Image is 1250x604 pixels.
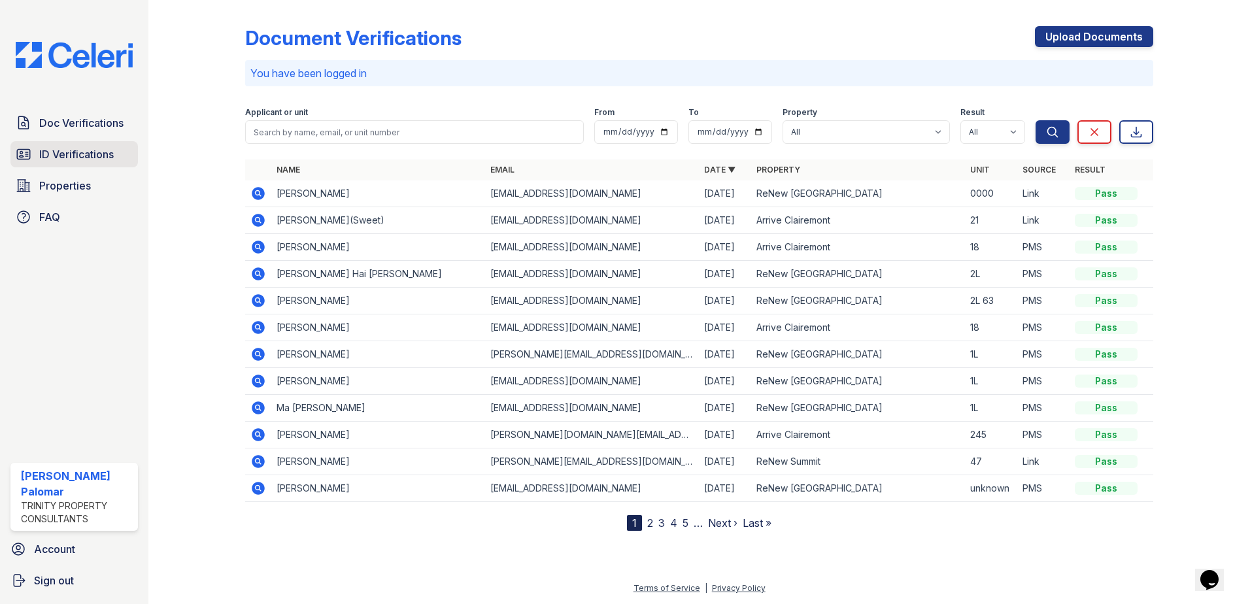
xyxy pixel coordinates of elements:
[751,395,965,422] td: ReNew [GEOGRAPHIC_DATA]
[1017,207,1070,234] td: Link
[271,448,485,475] td: [PERSON_NAME]
[699,341,751,368] td: [DATE]
[965,395,1017,422] td: 1L
[1017,288,1070,314] td: PMS
[10,204,138,230] a: FAQ
[699,475,751,502] td: [DATE]
[704,165,735,175] a: Date ▼
[633,583,700,593] a: Terms of Service
[34,541,75,557] span: Account
[965,475,1017,502] td: unknown
[271,475,485,502] td: [PERSON_NAME]
[751,448,965,475] td: ReNew Summit
[271,261,485,288] td: [PERSON_NAME] Hai [PERSON_NAME]
[250,65,1148,81] p: You have been logged in
[485,288,699,314] td: [EMAIL_ADDRESS][DOMAIN_NAME]
[594,107,615,118] label: From
[5,567,143,594] a: Sign out
[705,583,707,593] div: |
[743,516,771,529] a: Last »
[1075,375,1138,388] div: Pass
[271,234,485,261] td: [PERSON_NAME]
[10,173,138,199] a: Properties
[271,314,485,341] td: [PERSON_NAME]
[485,314,699,341] td: [EMAIL_ADDRESS][DOMAIN_NAME]
[1075,482,1138,495] div: Pass
[485,180,699,207] td: [EMAIL_ADDRESS][DOMAIN_NAME]
[756,165,800,175] a: Property
[751,207,965,234] td: Arrive Clairemont
[965,180,1017,207] td: 0000
[245,26,462,50] div: Document Verifications
[965,314,1017,341] td: 18
[683,516,688,529] a: 5
[965,207,1017,234] td: 21
[485,207,699,234] td: [EMAIL_ADDRESS][DOMAIN_NAME]
[1017,180,1070,207] td: Link
[1075,321,1138,334] div: Pass
[39,209,60,225] span: FAQ
[1022,165,1056,175] a: Source
[699,368,751,395] td: [DATE]
[708,516,737,529] a: Next ›
[1035,26,1153,47] a: Upload Documents
[39,146,114,162] span: ID Verifications
[485,475,699,502] td: [EMAIL_ADDRESS][DOMAIN_NAME]
[965,261,1017,288] td: 2L
[699,234,751,261] td: [DATE]
[1075,187,1138,200] div: Pass
[965,288,1017,314] td: 2L 63
[699,448,751,475] td: [DATE]
[5,42,143,68] img: CE_Logo_Blue-a8612792a0a2168367f1c8372b55b34899dd931a85d93a1a3d3e32e68fde9ad4.png
[751,422,965,448] td: Arrive Clairemont
[965,368,1017,395] td: 1L
[751,368,965,395] td: ReNew [GEOGRAPHIC_DATA]
[1075,455,1138,468] div: Pass
[751,180,965,207] td: ReNew [GEOGRAPHIC_DATA]
[699,395,751,422] td: [DATE]
[271,341,485,368] td: [PERSON_NAME]
[960,107,985,118] label: Result
[1017,395,1070,422] td: PMS
[965,341,1017,368] td: 1L
[271,207,485,234] td: [PERSON_NAME](Sweet)
[688,107,699,118] label: To
[751,234,965,261] td: Arrive Clairemont
[1075,428,1138,441] div: Pass
[10,110,138,136] a: Doc Verifications
[245,120,584,144] input: Search by name, email, or unit number
[658,516,665,529] a: 3
[485,341,699,368] td: [PERSON_NAME][EMAIL_ADDRESS][DOMAIN_NAME]
[783,107,817,118] label: Property
[5,536,143,562] a: Account
[694,515,703,531] span: …
[39,178,91,193] span: Properties
[751,288,965,314] td: ReNew [GEOGRAPHIC_DATA]
[1017,341,1070,368] td: PMS
[751,475,965,502] td: ReNew [GEOGRAPHIC_DATA]
[1017,368,1070,395] td: PMS
[271,288,485,314] td: [PERSON_NAME]
[271,395,485,422] td: Ma [PERSON_NAME]
[271,368,485,395] td: [PERSON_NAME]
[970,165,990,175] a: Unit
[1075,214,1138,227] div: Pass
[485,395,699,422] td: [EMAIL_ADDRESS][DOMAIN_NAME]
[1017,261,1070,288] td: PMS
[751,314,965,341] td: Arrive Clairemont
[271,180,485,207] td: [PERSON_NAME]
[271,422,485,448] td: [PERSON_NAME]
[485,234,699,261] td: [EMAIL_ADDRESS][DOMAIN_NAME]
[699,422,751,448] td: [DATE]
[699,180,751,207] td: [DATE]
[485,368,699,395] td: [EMAIL_ADDRESS][DOMAIN_NAME]
[1195,552,1237,591] iframe: chat widget
[1017,475,1070,502] td: PMS
[1075,241,1138,254] div: Pass
[699,261,751,288] td: [DATE]
[699,288,751,314] td: [DATE]
[647,516,653,529] a: 2
[277,165,300,175] a: Name
[965,234,1017,261] td: 18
